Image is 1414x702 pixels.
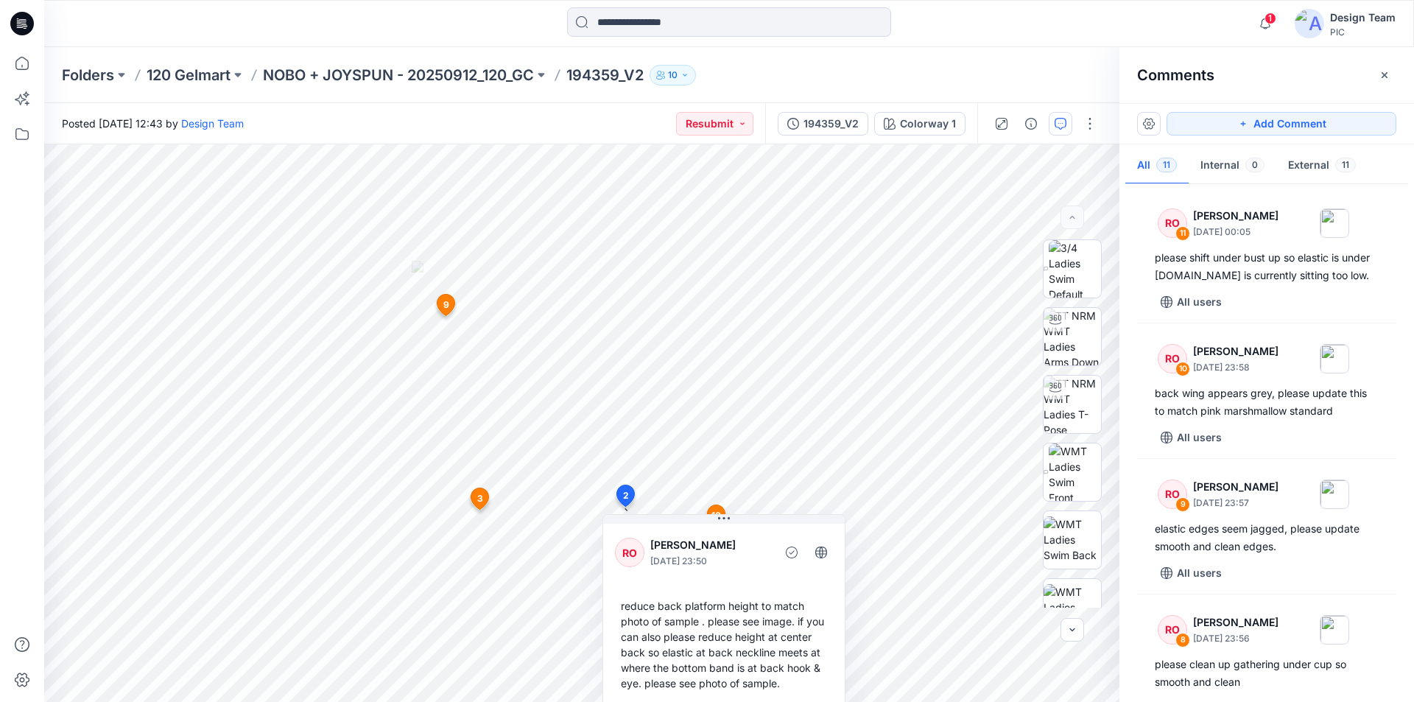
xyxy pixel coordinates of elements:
a: NOBO + JOYSPUN - 20250912_120_GC [263,65,534,85]
img: WMT Ladies Swim Left [1044,584,1101,631]
button: Internal [1189,147,1276,185]
span: Posted [DATE] 12:43 by [62,116,244,131]
button: Add Comment [1167,112,1396,136]
div: 194359_V2 [803,116,859,132]
img: 3/4 Ladies Swim Default [1049,240,1102,298]
p: [PERSON_NAME] [1193,343,1278,360]
div: back wing appears grey, please update this to match pink marshmallow standard [1155,385,1379,420]
div: PIC [1330,27,1396,38]
p: [PERSON_NAME] [1193,614,1278,631]
div: RO [1158,615,1187,645]
div: 9 [1175,497,1190,512]
span: 3 [477,492,483,505]
span: 2 [623,489,629,502]
div: please shift under bust up so elastic is under [DOMAIN_NAME] is currently sitting too low. [1155,249,1379,284]
div: reduce back platform height to match photo of sample . please see image. if you can also please r... [615,592,833,697]
button: All users [1155,426,1228,449]
div: RO [615,538,644,567]
span: 9 [443,298,449,312]
img: TT NRM WMT Ladies T-Pose [1044,376,1101,433]
button: Colorway 1 [874,112,965,136]
p: [DATE] 23:50 [650,554,770,569]
img: TT NRM WMT Ladies Arms Down [1044,308,1101,365]
span: 0 [1245,158,1264,172]
a: 120 Gelmart [147,65,231,85]
button: Details [1019,112,1043,136]
div: Design Team [1330,9,1396,27]
span: 11 [1156,158,1177,172]
div: 10 [1175,362,1190,376]
a: Folders [62,65,114,85]
p: [DATE] 00:05 [1193,225,1278,239]
div: RO [1158,208,1187,238]
button: 194359_V2 [778,112,868,136]
span: 10 [711,509,721,522]
div: elastic edges seem jagged, please update smooth and clean edges. [1155,520,1379,555]
p: [DATE] 23:57 [1193,496,1278,510]
p: [PERSON_NAME] [1193,478,1278,496]
div: 11 [1175,226,1190,241]
div: please clean up gathering under cup so smooth and clean [1155,656,1379,691]
div: 8 [1175,633,1190,647]
p: All users [1177,429,1222,446]
button: 10 [650,65,696,85]
p: [DATE] 23:56 [1193,631,1278,646]
button: All users [1155,561,1228,585]
p: All users [1177,564,1222,582]
p: 10 [668,67,678,83]
button: All [1125,147,1189,185]
a: Design Team [181,117,244,130]
h2: Comments [1137,66,1214,84]
span: 1 [1264,13,1276,24]
button: External [1276,147,1368,185]
button: All users [1155,290,1228,314]
div: RO [1158,344,1187,373]
img: avatar [1295,9,1324,38]
div: Colorway 1 [900,116,956,132]
p: All users [1177,293,1222,311]
span: 11 [1335,158,1356,172]
p: [PERSON_NAME] [1193,207,1278,225]
p: 194359_V2 [566,65,644,85]
p: [PERSON_NAME] [650,536,770,554]
p: [DATE] 23:58 [1193,360,1278,375]
div: RO [1158,480,1187,509]
img: WMT Ladies Swim Back [1044,516,1101,563]
img: WMT Ladies Swim Front [1049,443,1102,501]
